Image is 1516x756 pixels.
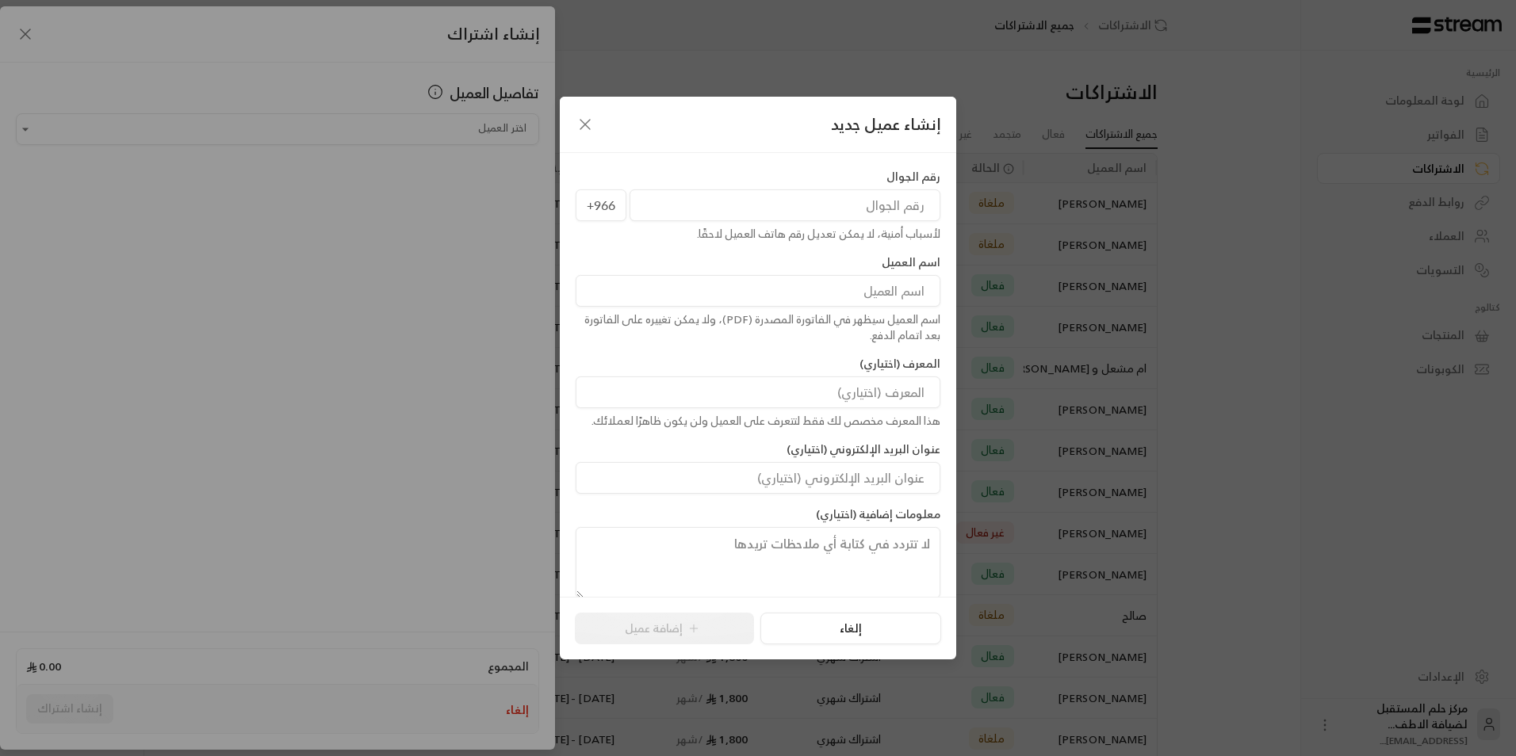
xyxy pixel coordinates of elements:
[576,275,940,307] input: اسم العميل
[831,113,940,136] span: إنشاء عميل جديد
[576,226,940,242] div: لأسباب أمنية، لا يمكن تعديل رقم هاتف العميل لاحقًا.
[886,169,940,185] label: رقم الجوال
[576,462,940,494] input: عنوان البريد الإلكتروني (اختياري)
[882,254,940,270] label: اسم العميل
[859,356,940,372] label: المعرف (اختياري)
[576,413,940,429] div: هذا المعرف مخصص لك فقط لتتعرف على العميل ولن يكون ظاهرًا لعملائك.
[576,376,940,408] input: المعرف (اختياري)
[576,311,940,343] div: اسم العميل سيظهر في الفاتورة المصدرة (PDF)، ولا يمكن تغييره على الفاتورة بعد اتمام الدفع.
[760,613,940,644] button: إلغاء
[816,506,940,522] label: معلومات إضافية (اختياري)
[630,189,940,221] input: رقم الجوال
[787,441,940,457] label: عنوان البريد الإلكتروني (اختياري)
[576,189,626,221] span: +966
